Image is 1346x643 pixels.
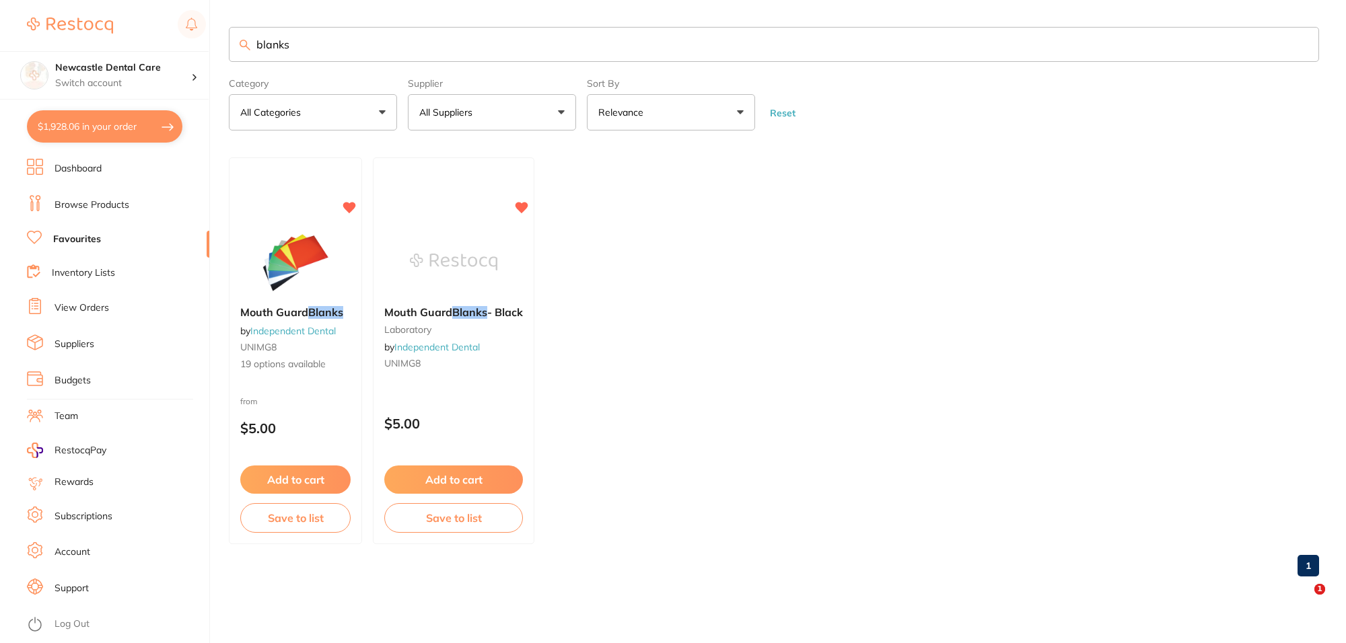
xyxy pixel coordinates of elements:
img: Mouth Guard Blanks - Black [410,228,497,295]
button: Add to cart [384,465,523,494]
button: Reset [766,107,800,119]
button: Relevance [587,94,755,130]
label: Sort By [587,78,755,89]
p: All Categories [240,106,306,119]
span: by [240,325,336,337]
em: Blanks [452,305,487,319]
img: Restocq Logo [27,17,113,34]
a: Independent Dental [250,325,336,337]
p: $5.00 [384,416,523,431]
b: Mouth Guard Blanks - Black [384,306,523,318]
button: Add to cart [240,465,351,494]
span: RestocqPay [55,444,106,457]
span: by [384,341,480,353]
a: Independent Dental [394,341,480,353]
a: Rewards [55,476,94,489]
a: RestocqPay [27,443,106,458]
span: UNIMG8 [384,357,421,369]
button: All Categories [229,94,397,130]
a: 1 [1298,552,1319,579]
a: Budgets [55,374,91,387]
a: Browse Products [55,198,129,212]
small: laboratory [384,324,523,335]
span: Mouth Guard [384,305,452,319]
iframe: Intercom live chat [1287,584,1319,616]
h4: Newcastle Dental Care [55,61,191,75]
a: View Orders [55,301,109,315]
input: Search Favourite Products [229,27,1319,62]
button: Log Out [27,614,205,636]
span: 19 options available [240,358,351,371]
a: Suppliers [55,338,94,351]
button: $1,928.06 in your order [27,110,182,143]
label: Category [229,78,397,89]
a: Favourites [53,233,101,246]
img: RestocqPay [27,443,43,458]
span: from [240,396,258,406]
img: Newcastle Dental Care [21,62,48,89]
span: UNIMG8 [240,341,277,353]
p: All Suppliers [419,106,478,119]
span: - Black [487,305,523,319]
button: All Suppliers [408,94,576,130]
p: $5.00 [240,420,351,436]
a: Account [55,545,90,559]
a: Inventory Lists [52,266,115,280]
button: Save to list [384,503,523,533]
p: Relevance [598,106,649,119]
a: Subscriptions [55,510,112,523]
p: Switch account [55,77,191,90]
em: Blanks [308,305,343,319]
b: Mouth Guard Blanks [240,306,351,318]
a: Team [55,410,78,423]
label: Supplier [408,78,576,89]
img: Mouth Guard Blanks [252,228,339,295]
a: Support [55,582,89,595]
span: Mouth Guard [240,305,308,319]
span: 1 [1314,584,1325,595]
a: Log Out [55,617,90,631]
a: Restocq Logo [27,10,113,41]
a: Dashboard [55,162,102,176]
button: Save to list [240,503,351,533]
